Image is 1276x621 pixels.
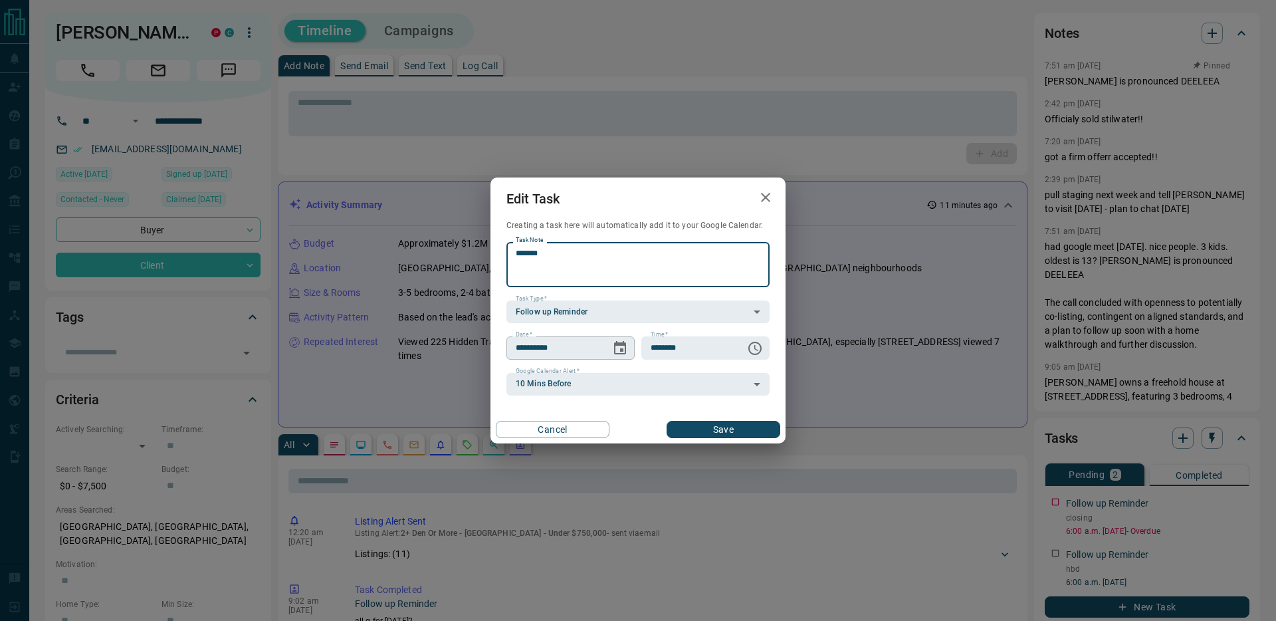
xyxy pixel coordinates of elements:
div: 10 Mins Before [506,373,770,396]
button: Choose date, selected date is Sep 15, 2025 [607,335,633,362]
button: Choose time, selected time is 6:00 AM [742,335,768,362]
div: Follow up Reminder [506,301,770,323]
label: Task Note [516,236,543,245]
button: Save [667,421,780,438]
p: Creating a task here will automatically add it to your Google Calendar. [506,220,770,231]
label: Date [516,330,532,339]
h2: Edit Task [490,178,576,220]
label: Google Calendar Alert [516,367,580,376]
label: Time [651,330,668,339]
label: Task Type [516,295,547,303]
button: Cancel [496,421,609,438]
